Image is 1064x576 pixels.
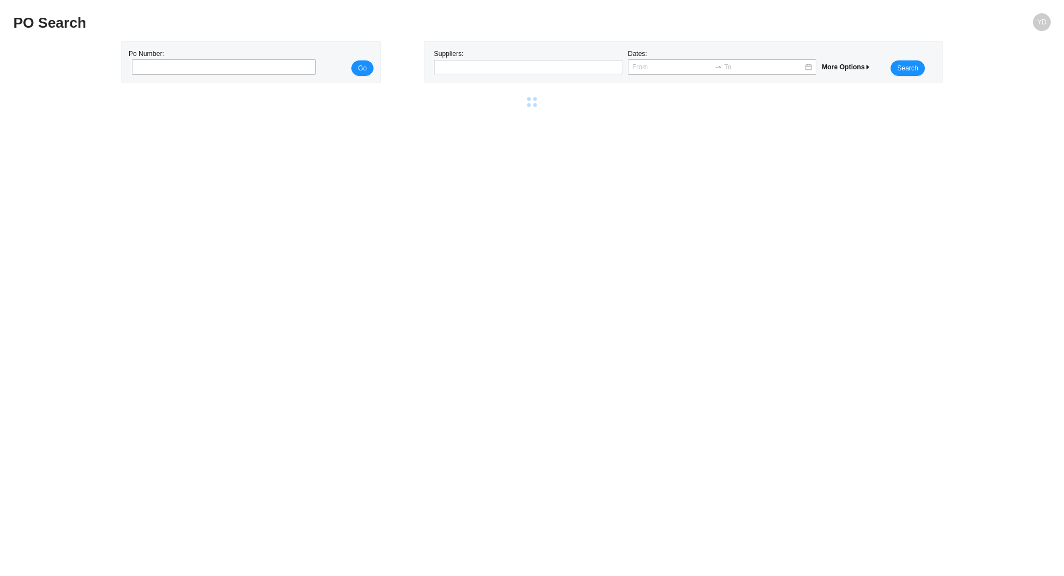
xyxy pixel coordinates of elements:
[632,62,712,73] input: From
[129,48,313,76] div: Po Number:
[864,64,871,70] span: caret-right
[714,63,722,71] span: swap-right
[891,60,925,76] button: Search
[625,48,819,76] div: Dates:
[1037,13,1047,31] span: YD
[897,63,918,74] span: Search
[358,63,367,74] span: Go
[822,63,871,71] span: More Options
[351,60,374,76] button: Go
[13,13,791,33] h2: PO Search
[431,48,625,76] div: Suppliers:
[714,63,722,71] span: to
[724,62,804,73] input: To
